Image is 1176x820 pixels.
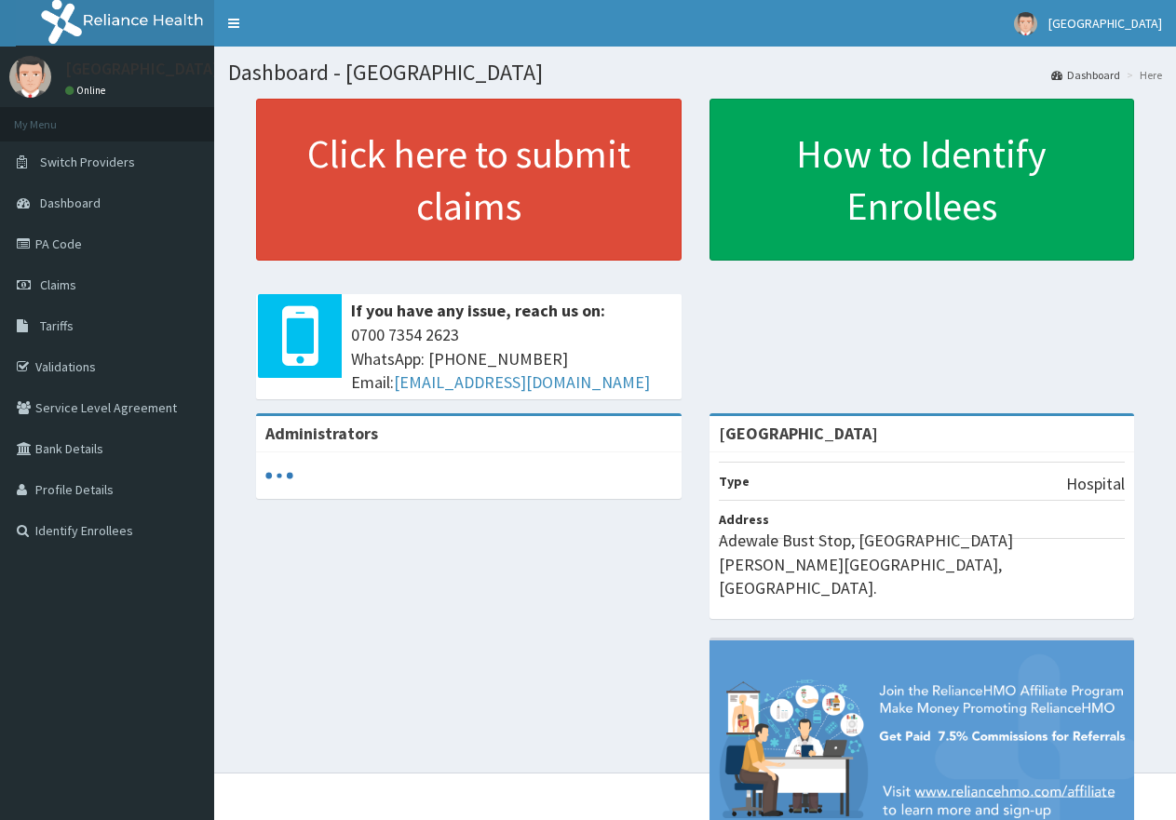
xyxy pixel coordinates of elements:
[40,195,101,211] span: Dashboard
[1122,67,1162,83] li: Here
[719,423,878,444] strong: [GEOGRAPHIC_DATA]
[1048,15,1162,32] span: [GEOGRAPHIC_DATA]
[65,84,110,97] a: Online
[1051,67,1120,83] a: Dashboard
[40,154,135,170] span: Switch Providers
[719,529,1126,600] p: Adewale Bust Stop, [GEOGRAPHIC_DATA][PERSON_NAME][GEOGRAPHIC_DATA], [GEOGRAPHIC_DATA].
[394,371,650,393] a: [EMAIL_ADDRESS][DOMAIN_NAME]
[40,317,74,334] span: Tariffs
[351,300,605,321] b: If you have any issue, reach us on:
[65,60,219,77] p: [GEOGRAPHIC_DATA]
[228,60,1162,85] h1: Dashboard - [GEOGRAPHIC_DATA]
[1066,472,1125,496] p: Hospital
[265,423,378,444] b: Administrators
[719,511,769,528] b: Address
[1014,12,1037,35] img: User Image
[40,276,76,293] span: Claims
[9,56,51,98] img: User Image
[710,99,1135,261] a: How to Identify Enrollees
[256,99,682,261] a: Click here to submit claims
[351,323,672,395] span: 0700 7354 2623 WhatsApp: [PHONE_NUMBER] Email:
[719,473,750,490] b: Type
[265,462,293,490] svg: audio-loading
